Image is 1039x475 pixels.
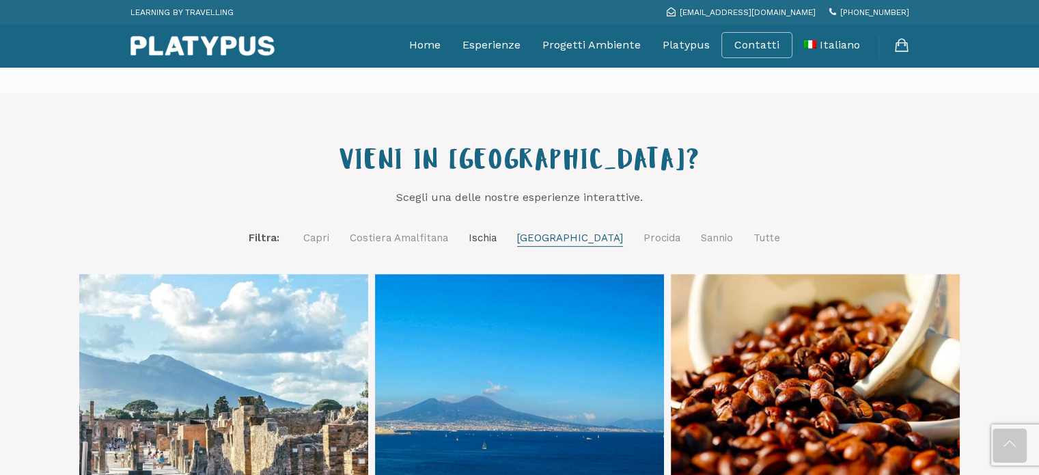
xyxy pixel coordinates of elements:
[130,36,275,56] img: Platypus
[663,28,710,62] a: Platypus
[829,8,909,17] a: [PHONE_NUMBER]
[339,149,701,178] span: VIENI IN [GEOGRAPHIC_DATA]?
[734,38,779,52] a: Contatti
[130,3,234,21] p: LEARNING BY TRAVELLING
[667,8,816,17] a: [EMAIL_ADDRESS][DOMAIN_NAME]
[409,28,441,62] a: Home
[249,232,279,244] span: Filtra:
[303,230,329,247] a: Capri
[469,230,497,247] a: Ischia
[325,189,715,206] p: Scegli una delle nostre esperienze interattive.
[350,230,448,247] a: Costiera Amalfitana
[680,8,816,17] span: [EMAIL_ADDRESS][DOMAIN_NAME]
[820,38,860,51] span: Italiano
[517,230,623,247] a: [GEOGRAPHIC_DATA]
[542,28,641,62] a: Progetti Ambiente
[753,230,780,247] a: Tutte
[804,28,860,62] a: Italiano
[840,8,909,17] span: [PHONE_NUMBER]
[462,28,521,62] a: Esperienze
[701,230,733,247] a: Sannio
[643,230,680,247] a: Procida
